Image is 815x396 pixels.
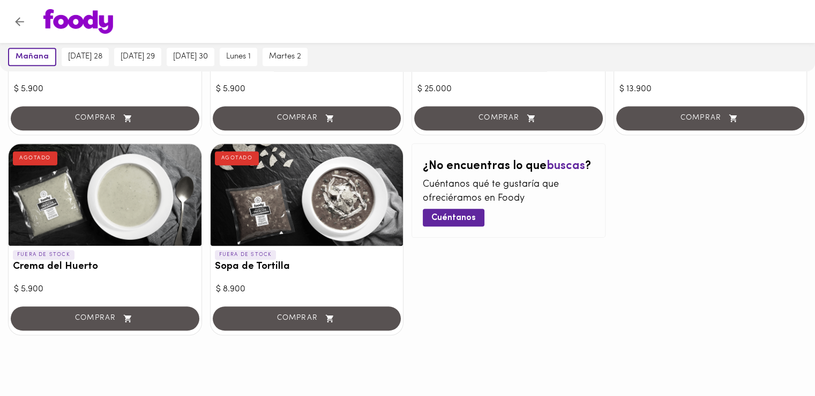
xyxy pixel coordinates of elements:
[417,83,600,96] div: $ 25.000
[62,48,109,66] button: [DATE] 28
[423,178,594,206] p: Cuéntanos qué te gustaría que ofreciéramos en Foody
[9,144,201,246] div: Crema del Huerto
[8,48,56,66] button: mañana
[14,83,196,96] div: $ 5.900
[269,52,301,62] span: martes 2
[173,52,208,62] span: [DATE] 30
[215,151,259,165] div: AGOTADO
[220,48,257,66] button: lunes 1
[263,48,308,66] button: martes 2
[121,52,155,62] span: [DATE] 29
[215,250,276,260] p: FUERA DE STOCK
[226,52,251,62] span: lunes 1
[167,48,214,66] button: [DATE] 30
[211,144,403,246] div: Sopa de Tortilla
[6,9,33,35] button: Volver
[216,83,398,96] div: $ 5.900
[216,283,398,296] div: $ 8.900
[13,250,74,260] p: FUERA DE STOCK
[68,52,102,62] span: [DATE] 28
[619,83,802,96] div: $ 13.900
[753,334,804,385] iframe: Messagebird Livechat Widget
[43,9,113,34] img: logo.png
[547,160,585,172] span: buscas
[423,209,484,226] button: Cuéntanos
[114,48,161,66] button: [DATE] 29
[215,261,399,273] h3: Sopa de Tortilla
[13,261,197,273] h3: Crema del Huerto
[431,213,476,223] span: Cuéntanos
[423,160,594,173] h2: ¿No encuentras lo que ?
[16,52,49,62] span: mañana
[14,283,196,296] div: $ 5.900
[13,151,57,165] div: AGOTADO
